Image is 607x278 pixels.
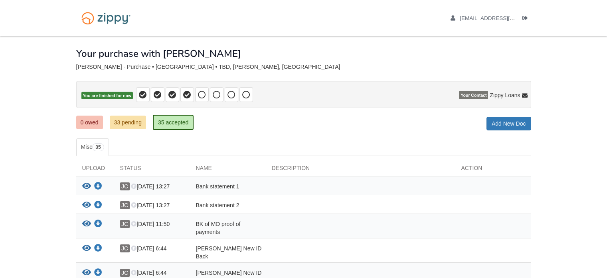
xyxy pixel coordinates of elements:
span: [PERSON_NAME] New ID Back [196,245,262,260]
a: Download Bank statement 1 [94,184,102,190]
span: JC [120,269,130,277]
span: JC [120,201,130,209]
img: Logo [76,8,136,28]
a: edit profile [451,15,552,23]
a: 35 accepted [153,115,194,130]
a: Download Jenn Carr New ID Back [94,246,102,252]
div: Status [114,164,190,176]
span: JC [120,182,130,190]
span: Zippy Loans [490,91,520,99]
span: JC [120,244,130,252]
button: View Jenn Carr New ID Front [82,269,91,277]
span: [DATE] 6:44 [131,245,166,252]
button: View Jenn Carr New ID Back [82,244,91,253]
span: [DATE] 6:44 [131,270,166,276]
span: BK of MO proof of payments [196,221,241,235]
span: Bank statement 2 [196,202,239,208]
span: [DATE] 11:50 [131,221,170,227]
span: You are finished for now [81,92,133,100]
button: View Bank statement 2 [82,201,91,210]
a: 33 pending [110,116,146,129]
span: ajakkcarr@gmail.com [460,15,551,21]
span: 35 [92,143,104,151]
div: Description [266,164,455,176]
div: [PERSON_NAME] - Purchase • [GEOGRAPHIC_DATA] • TBD, [PERSON_NAME], [GEOGRAPHIC_DATA] [76,64,531,70]
a: Misc [76,138,109,156]
button: View Bank statement 1 [82,182,91,191]
span: [DATE] 13:27 [131,202,170,208]
span: JC [120,220,130,228]
button: View BK of MO proof of payments [82,220,91,228]
span: [DATE] 13:27 [131,183,170,190]
h1: Your purchase with [PERSON_NAME] [76,48,241,59]
div: Name [190,164,266,176]
a: Log out [522,15,531,23]
a: Add New Doc [486,117,531,130]
a: Download BK of MO proof of payments [94,221,102,228]
a: Download Jenn Carr New ID Front [94,270,102,276]
div: Action [455,164,531,176]
span: Your Contact [459,91,488,99]
div: Upload [76,164,114,176]
a: 0 owed [76,116,103,129]
a: Download Bank statement 2 [94,202,102,209]
span: Bank statement 1 [196,183,239,190]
